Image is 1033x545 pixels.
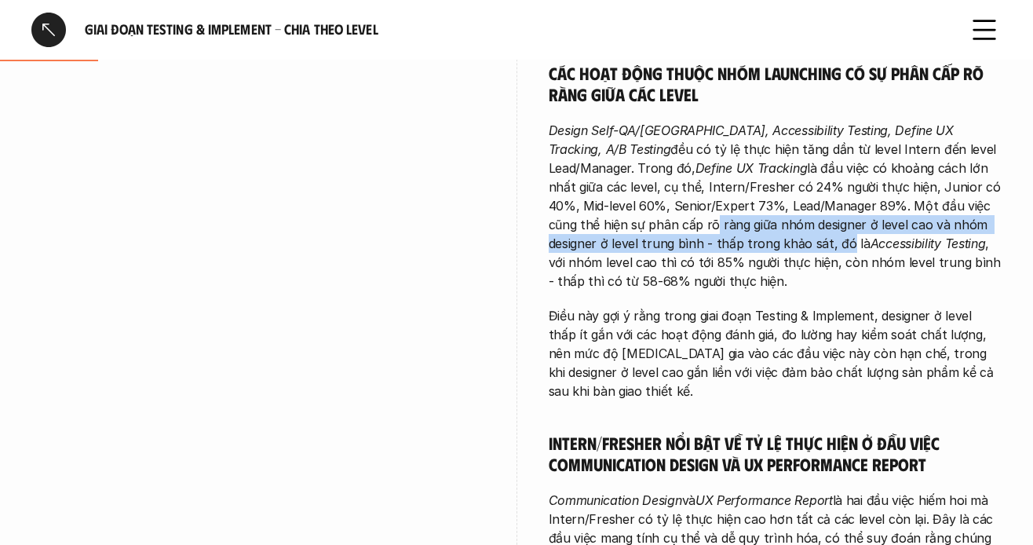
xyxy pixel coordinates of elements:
[695,160,808,176] em: Define UX Tracking
[549,121,1002,291] p: đều có tỷ lệ thực hiện tăng dần từ level Intern đến level Lead/Manager. Trong đó, là đầu việc có ...
[695,492,833,508] em: UX Performance Report
[549,62,1002,105] h5: Các hoạt động thuộc nhóm Launching có sự phân cấp rõ ràng giữa các level
[85,20,948,38] h6: Giai đoạn Testing & Implement - Chia theo Level
[549,123,958,157] em: Design Self-QA/[GEOGRAPHIC_DATA], Accessibility Testing, Define UX Tracking, A/B Testing
[549,492,682,508] em: Communication Design
[549,306,1002,401] p: Điều này gợi ý rằng trong giai đoạn Testing & Implement, designer ở level thấp ít gắn với các hoạ...
[871,236,986,251] em: Accessibility Testing
[549,432,1002,475] h5: Intern/Fresher nổi bật về tỷ lệ thực hiện ở đầu việc Communication Design và UX Performance Report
